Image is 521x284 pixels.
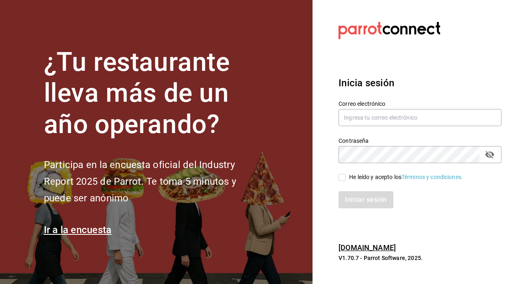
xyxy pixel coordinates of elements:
label: Contraseña [339,138,501,143]
p: V1.70.7 - Parrot Software, 2025. [339,254,501,262]
label: Correo electrónico [339,100,501,106]
a: [DOMAIN_NAME] [339,243,396,252]
a: Términos y condiciones. [402,174,463,180]
button: passwordField [483,148,497,162]
h3: Inicia sesión [339,76,501,90]
h2: Participa en la encuesta oficial del Industry Report 2025 de Parrot. Te toma 5 minutos y puede se... [44,157,263,206]
input: Ingresa tu correo electrónico [339,109,501,126]
h1: ¿Tu restaurante lleva más de un año operando? [44,47,263,140]
div: He leído y acepto los [349,173,463,181]
a: Ir a la encuesta [44,224,112,236]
